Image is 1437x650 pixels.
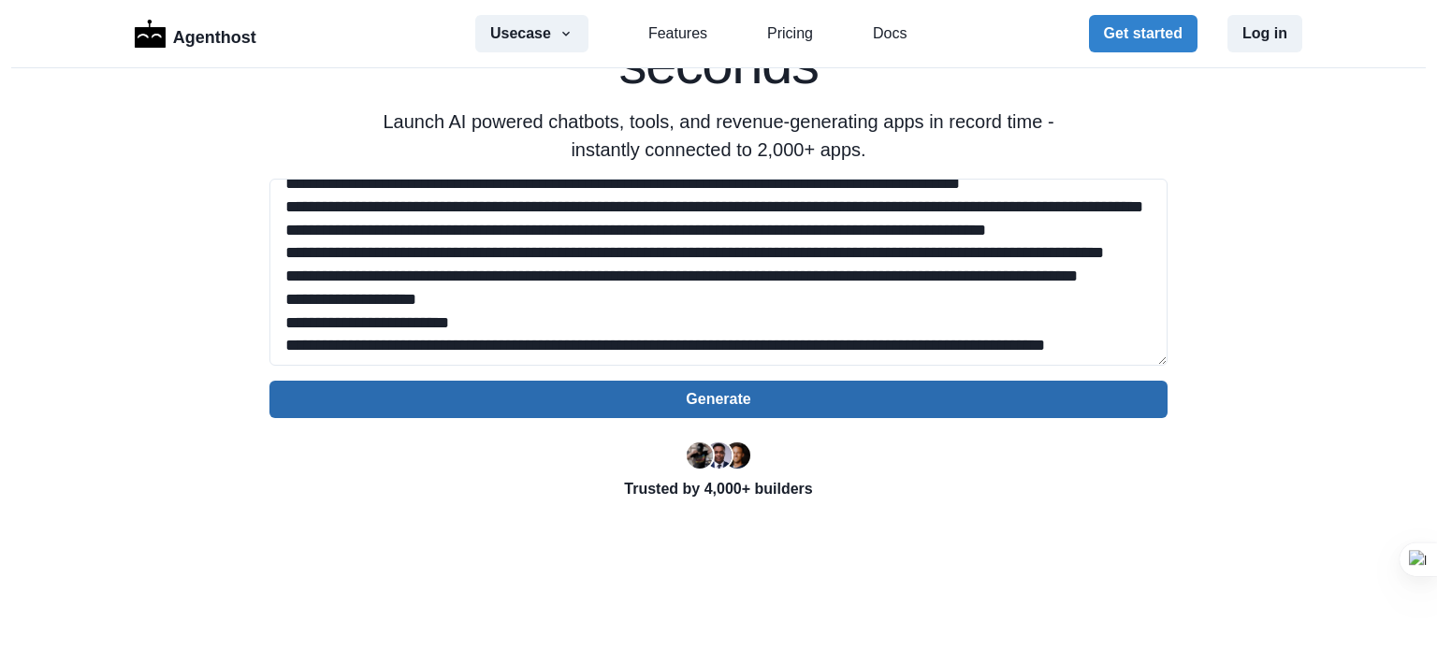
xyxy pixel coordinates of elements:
[648,22,707,45] a: Features
[873,22,907,45] a: Docs
[687,442,713,469] img: Ryan Florence
[767,22,813,45] a: Pricing
[1227,15,1302,52] button: Log in
[269,478,1168,500] p: Trusted by 4,000+ builders
[1089,15,1197,52] button: Get started
[135,20,166,48] img: Logo
[173,18,256,51] p: Agenthost
[705,442,732,469] img: Segun Adebayo
[359,108,1078,164] p: Launch AI powered chatbots, tools, and revenue-generating apps in record time - instantly connect...
[135,18,256,51] a: LogoAgenthost
[475,15,588,52] button: Usecase
[724,442,750,469] img: Kent Dodds
[269,381,1168,418] button: Generate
